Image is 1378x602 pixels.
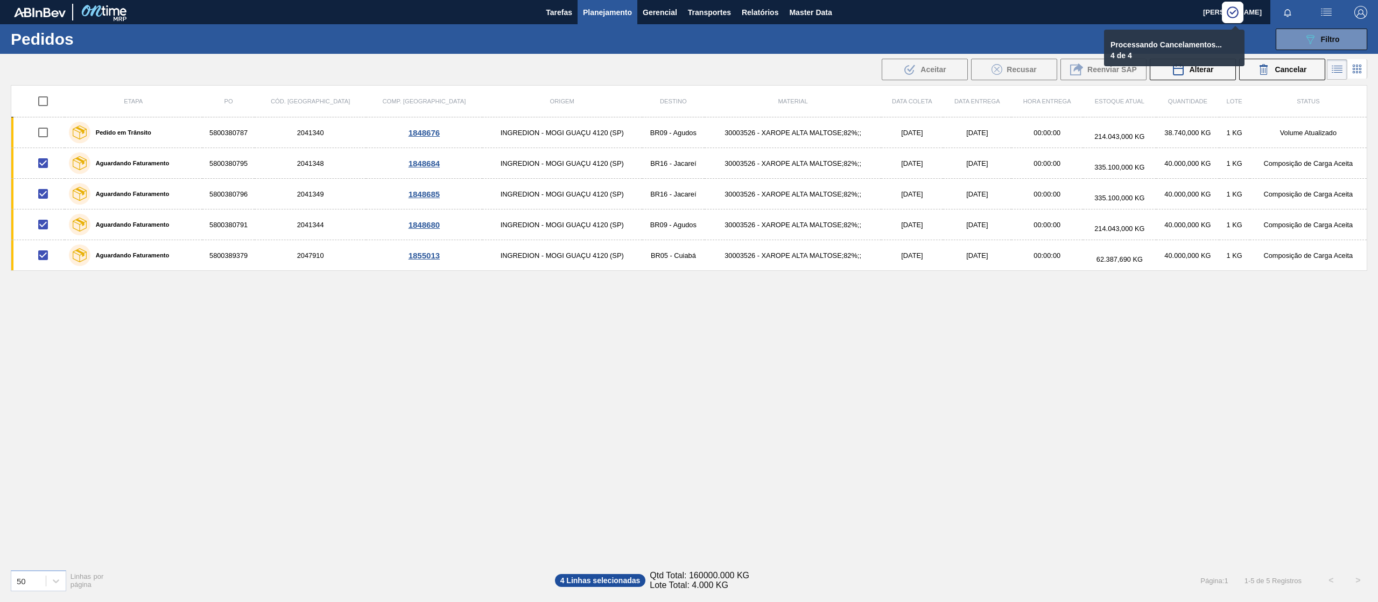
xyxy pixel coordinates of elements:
[643,6,677,19] span: Gerencial
[1219,209,1250,240] td: 1 KG
[1189,65,1213,74] span: Alterar
[1227,98,1242,104] span: Lote
[482,117,642,148] td: INGREDION - MOGI GUAÇU 4120 (SP)
[1156,148,1219,179] td: 40.000,000 KG
[368,220,481,229] div: 1848680
[1023,98,1071,104] span: Hora Entrega
[1250,179,1367,209] td: Composição de Carga Aceita
[688,6,731,19] span: Transportes
[1219,179,1250,209] td: 1 KG
[1110,51,1225,60] p: 4 de 4
[881,240,943,271] td: [DATE]
[90,252,170,258] label: Aguardando Faturamento
[660,98,687,104] span: Destino
[1347,59,1367,80] div: Visão em Cards
[1226,5,1240,19] img: Círculo Indicando o Processamento da operação
[881,148,943,179] td: [DATE]
[1156,117,1219,148] td: 38.740,000 KG
[1250,209,1367,240] td: Composição de Carga Aceita
[1060,59,1147,80] div: Reenviar SAP
[1156,179,1219,209] td: 40.000,000 KG
[202,179,255,209] td: 5800380796
[1168,98,1207,104] span: Quantidade
[1354,6,1367,19] img: Logout
[202,240,255,271] td: 5800389379
[1011,148,1083,179] td: 00:00:00
[1276,29,1367,50] button: Filtro
[705,179,881,209] td: 30003526 - XAROPE ALTA MALTOSE;82%;;
[1011,179,1083,209] td: 00:00:00
[642,148,705,179] td: BR16 - Jacareí
[1239,59,1325,80] div: Cancelar Pedidos em Massa
[789,6,832,19] span: Master Data
[11,148,1367,179] a: Aguardando Faturamento58003807952041348INGREDION - MOGI GUAÇU 4120 (SP)BR16 - Jacareí30003526 - X...
[881,117,943,148] td: [DATE]
[255,240,366,271] td: 2047910
[742,6,778,19] span: Relatórios
[778,98,808,104] span: Material
[90,191,170,197] label: Aguardando Faturamento
[705,240,881,271] td: 30003526 - XAROPE ALTA MALTOSE;82%;;
[583,6,632,19] span: Planejamento
[650,580,728,590] span: Lote Total: 4.000 KG
[1245,577,1302,585] span: 1 - 5 de 5 Registros
[71,572,104,589] span: Linhas por página
[920,65,946,74] span: Aceitar
[1275,65,1306,74] span: Cancelar
[650,571,749,580] span: Qtd Total: 160000.000 KG
[368,251,481,260] div: 1855013
[954,98,1000,104] span: Data Entrega
[255,148,366,179] td: 2041348
[1219,240,1250,271] td: 1 KG
[1320,6,1333,19] img: userActions
[642,240,705,271] td: BR05 - Cuiabá
[17,576,26,585] div: 50
[1219,148,1250,179] td: 1 KG
[255,209,366,240] td: 2041344
[892,98,932,104] span: Data coleta
[482,179,642,209] td: INGREDION - MOGI GUAÇU 4120 (SP)
[1007,65,1036,74] span: Recusar
[1011,117,1083,148] td: 00:00:00
[1156,240,1219,271] td: 40.000,000 KG
[1094,163,1144,171] span: 335.100,000 KG
[971,59,1057,80] button: Recusar
[943,209,1011,240] td: [DATE]
[1096,255,1143,263] span: 62.387,690 KG
[1150,59,1236,80] button: Alterar
[882,59,968,80] div: Aceitar
[368,159,481,168] div: 1848684
[271,98,350,104] span: Cód. [GEOGRAPHIC_DATA]
[1239,59,1325,80] button: Cancelar
[255,117,366,148] td: 2041340
[1087,65,1137,74] span: Reenviar SAP
[202,209,255,240] td: 5800380791
[1011,240,1083,271] td: 00:00:00
[555,574,646,587] span: 4 Linhas selecionadas
[11,179,1367,209] a: Aguardando Faturamento58003807962041349INGREDION - MOGI GUAÇU 4120 (SP)BR16 - Jacareí30003526 - X...
[642,209,705,240] td: BR09 - Agudos
[482,209,642,240] td: INGREDION - MOGI GUAÇU 4120 (SP)
[1094,132,1144,141] span: 214.043,000 KG
[90,129,151,136] label: Pedido em Trânsito
[642,117,705,148] td: BR09 - Agudos
[482,240,642,271] td: INGREDION - MOGI GUAÇU 4120 (SP)
[881,179,943,209] td: [DATE]
[1297,98,1319,104] span: Status
[1094,225,1144,233] span: 214.043,000 KG
[11,117,1367,148] a: Pedido em Trânsito58003807872041340INGREDION - MOGI GUAÇU 4120 (SP)BR09 - Agudos30003526 - XAROPE...
[546,6,572,19] span: Tarefas
[943,240,1011,271] td: [DATE]
[943,148,1011,179] td: [DATE]
[202,117,255,148] td: 5800380787
[1321,35,1340,44] span: Filtro
[224,98,233,104] span: PO
[1094,194,1144,202] span: 335.100,000 KG
[11,209,1367,240] a: Aguardando Faturamento58003807912041344INGREDION - MOGI GUAÇU 4120 (SP)BR09 - Agudos30003526 - XA...
[202,148,255,179] td: 5800380795
[705,209,881,240] td: 30003526 - XAROPE ALTA MALTOSE;82%;;
[1095,98,1144,104] span: Estoque atual
[11,33,178,45] h1: Pedidos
